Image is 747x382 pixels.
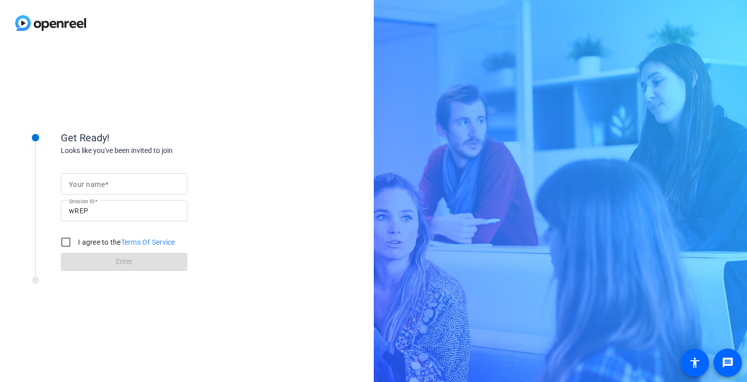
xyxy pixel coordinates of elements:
mat-icon: accessibility [689,357,701,369]
mat-icon: message [722,357,734,369]
div: Get Ready! [61,130,263,145]
mat-label: Session ID [69,198,95,204]
label: I agree to the [76,237,175,247]
mat-label: Your name [69,180,105,188]
a: Terms Of Service [121,238,175,246]
div: Looks like you've been invited to join [61,145,263,156]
